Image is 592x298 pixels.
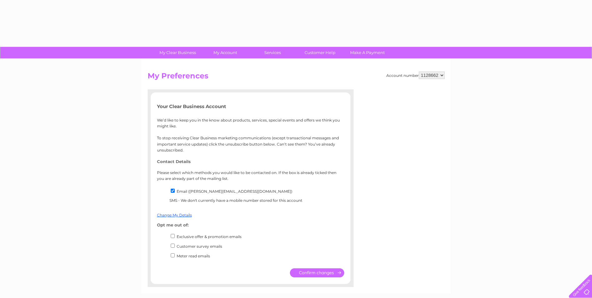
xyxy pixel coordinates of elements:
[157,213,192,217] a: Change My Details
[157,117,344,153] p: We’d like to keep you in the know about products, services, special events and offers we think yo...
[177,254,210,258] label: Meter read emails
[169,197,344,206] li: SMS - We don't currently have a mobile number stored for this account
[157,104,344,109] h5: Your Clear Business Account
[148,72,445,83] h2: My Preferences
[290,268,344,277] input: Submit
[342,47,393,58] a: Make A Payment
[247,47,298,58] a: Services
[199,47,251,58] a: My Account
[294,47,346,58] a: Customer Help
[157,170,344,181] p: Please select which methods you would like to be contacted on. If the box is already ticked then ...
[152,47,203,58] a: My Clear Business
[177,244,222,249] label: Customer survey emails
[386,72,445,79] div: Account number
[177,234,242,239] label: Exclusive offer & promotion emails
[157,159,344,164] h4: Contact Details
[157,223,344,227] h4: Opt me out of:
[177,189,292,194] label: Email ([PERSON_NAME][EMAIL_ADDRESS][DOMAIN_NAME])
